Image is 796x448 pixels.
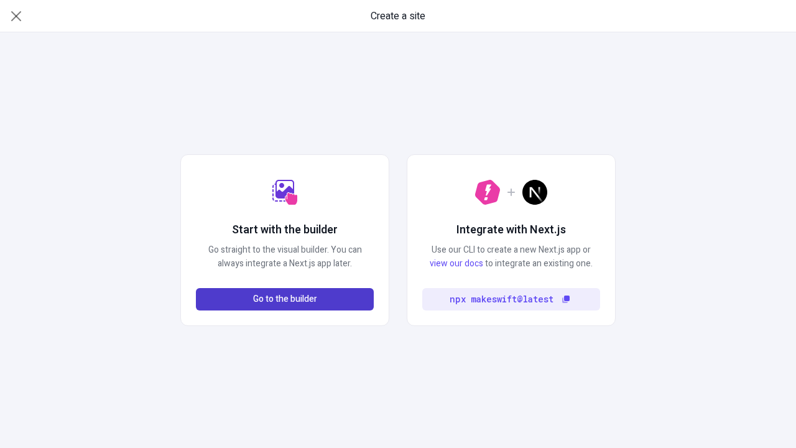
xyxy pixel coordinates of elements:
span: Create a site [371,9,425,24]
p: Use our CLI to create a new Next.js app or to integrate an existing one. [422,243,600,271]
span: Go to the builder [253,292,317,306]
button: Go to the builder [196,288,374,310]
h2: Integrate with Next.js [456,222,566,238]
a: view our docs [430,257,483,270]
h2: Start with the builder [232,222,338,238]
code: npx makeswift@latest [450,292,553,306]
p: Go straight to the visual builder. You can always integrate a Next.js app later. [196,243,374,271]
